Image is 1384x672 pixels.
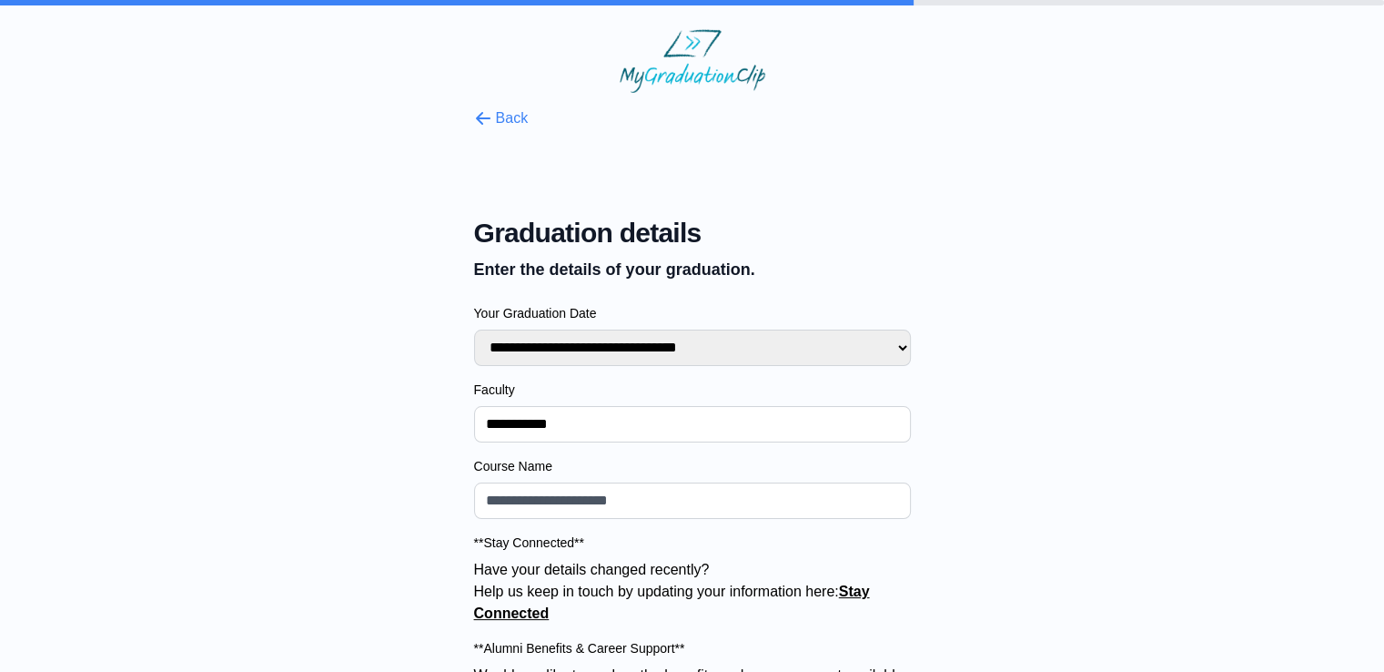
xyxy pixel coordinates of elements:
[474,304,911,322] label: Your Graduation Date
[474,639,911,657] label: **Alumni Benefits & Career Support**
[474,457,911,475] label: Course Name
[474,107,529,129] button: Back
[474,217,911,249] span: Graduation details
[474,381,911,399] label: Faculty
[474,257,911,282] p: Enter the details of your graduation.
[474,559,911,625] p: Have your details changed recently? Help us keep in touch by updating your information here:
[474,584,870,621] a: Stay Connected
[620,29,765,93] img: MyGraduationClip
